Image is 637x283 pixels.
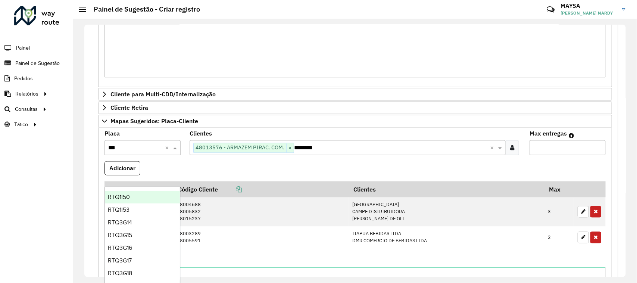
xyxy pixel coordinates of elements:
td: ITAPUA BEBIDAS LTDA DMR COMERCIO DE BEBIDAS LTDA [349,227,544,249]
a: Contato Rápido [543,1,559,18]
label: Max entregas [530,129,567,138]
span: RTQ3G18 [108,270,132,276]
span: RTQ3G14 [108,219,132,226]
td: 3 [544,198,574,227]
span: Consultas [15,105,38,113]
span: RTQ1I50 [108,194,130,200]
label: Clientes [190,129,212,138]
button: Adicionar [104,161,140,175]
td: 2 [544,227,574,249]
span: × [286,144,294,153]
em: Máximo de clientes que serão colocados na mesma rota com os clientes informados [569,133,574,139]
span: RTQ1I53 [108,206,129,213]
th: Placa [104,181,173,197]
span: Relatórios [15,90,38,98]
th: Clientes [349,181,544,197]
span: Cliente para Multi-CDD/Internalização [110,91,216,97]
span: Tático [14,121,28,128]
span: RTQ3G17 [108,257,132,264]
span: Clear all [165,143,171,152]
span: Painel de Sugestão [15,59,60,67]
span: Clear all [490,143,496,152]
a: Mapas Sugeridos: Placa-Cliente [98,115,612,128]
span: RTQ3G16 [108,245,132,251]
span: RTQ3G15 [108,232,132,238]
td: 48004688 48005832 48015237 [173,198,349,227]
a: Cliente Retira [98,102,612,114]
a: Cliente para Multi-CDD/Internalização [98,88,612,101]
span: Mapas Sugeridos: Placa-Cliente [110,118,198,124]
th: Código Cliente [173,181,349,197]
td: [GEOGRAPHIC_DATA] CAMPE DISTRIBUIDORA [PERSON_NAME] DE OLI [349,198,544,227]
td: 48003289 48005591 [173,227,349,249]
a: Copiar [218,186,242,193]
span: Painel [16,44,30,52]
span: Cliente Retira [110,105,148,111]
h3: MAYSA [561,2,616,9]
span: Pedidos [14,75,33,83]
span: [PERSON_NAME] NARDY [561,10,616,16]
label: Placa [104,129,120,138]
th: Max [544,181,574,197]
h2: Painel de Sugestão - Criar registro [86,5,200,13]
span: 48013576 - ARMAZEM PIRAC. COM. [194,143,286,152]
